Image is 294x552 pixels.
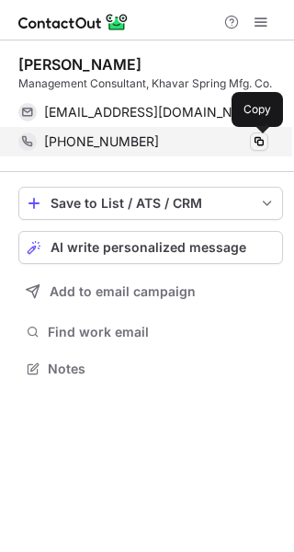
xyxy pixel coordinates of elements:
img: ContactOut v5.3.10 [18,11,129,33]
button: Notes [18,356,283,382]
button: Find work email [18,319,283,345]
span: AI write personalized message [51,240,246,255]
span: Add to email campaign [50,284,196,299]
button: Add to email campaign [18,275,283,308]
div: Management Consultant, Khavar Spring Mfg. Co. [18,75,283,92]
button: AI write personalized message [18,231,283,264]
span: [PHONE_NUMBER] [44,133,159,150]
div: Save to List / ATS / CRM [51,196,251,211]
span: Find work email [48,324,276,340]
span: Notes [48,361,276,377]
div: [PERSON_NAME] [18,55,141,74]
span: [EMAIL_ADDRESS][DOMAIN_NAME] [44,104,254,121]
button: save-profile-one-click [18,187,283,220]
